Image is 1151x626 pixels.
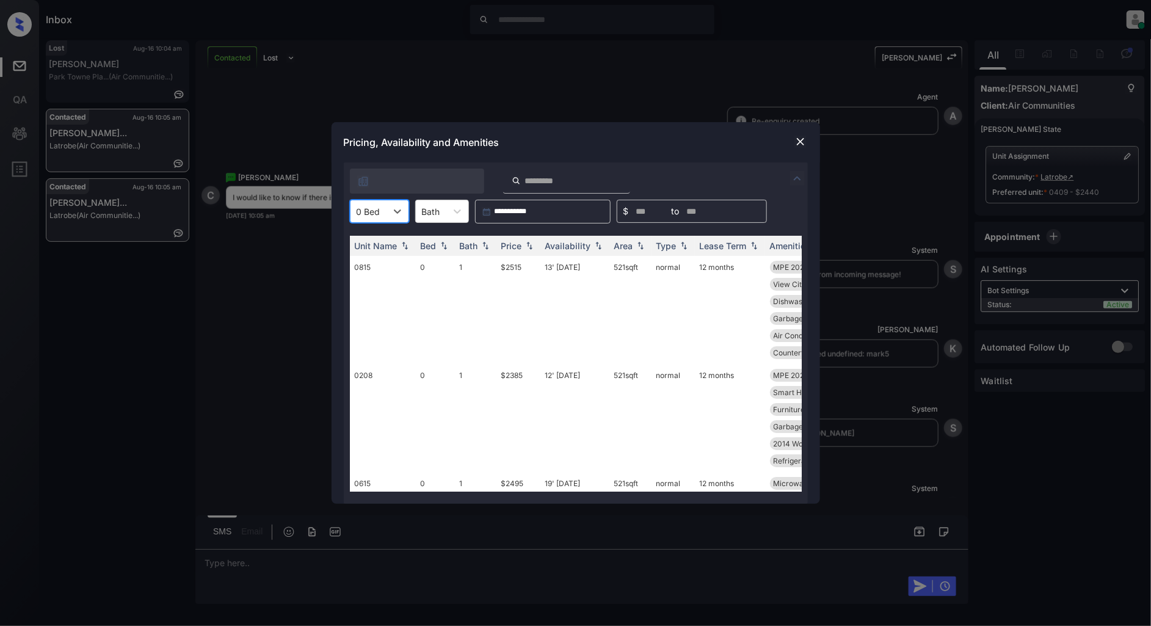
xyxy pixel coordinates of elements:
img: close [794,136,807,148]
td: 1 [455,256,496,364]
td: normal [652,472,695,580]
img: icon-zuma [790,171,805,186]
span: Garbage disposa... [774,422,837,431]
div: Pricing, Availability and Amenities [332,122,820,162]
td: $2495 [496,472,540,580]
td: 12' [DATE] [540,364,609,472]
td: 12 months [695,364,765,472]
span: Garbage disposa... [774,314,837,323]
span: Smart Home Ther... [774,388,841,397]
div: Price [501,241,522,251]
span: Microwave [774,479,813,488]
img: sorting [399,242,411,250]
img: sorting [678,242,690,250]
img: sorting [634,242,647,250]
td: $2385 [496,364,540,472]
td: 19' [DATE] [540,472,609,580]
td: 0 [416,472,455,580]
div: Bed [421,241,437,251]
span: 2014 Wood Floor... [774,439,837,448]
div: Lease Term [700,241,747,251]
td: 521 sqft [609,256,652,364]
div: Type [656,241,677,251]
td: 12 months [695,256,765,364]
div: Area [614,241,633,251]
img: sorting [438,242,450,250]
td: 521 sqft [609,472,652,580]
td: normal [652,256,695,364]
td: 12 months [695,472,765,580]
div: Availability [545,241,591,251]
img: sorting [592,242,605,250]
span: Countertops Gra... [774,348,837,357]
td: 0208 [350,364,416,472]
div: Bath [460,241,478,251]
img: sorting [523,242,536,250]
td: $2515 [496,256,540,364]
span: View City [774,280,807,289]
span: MPE 2025 Amenit... [774,371,841,380]
td: 1 [455,364,496,472]
span: MPE 2025 Hallwa... [774,263,840,272]
img: icon-zuma [512,175,521,186]
td: 521 sqft [609,364,652,472]
img: sorting [748,242,760,250]
td: 13' [DATE] [540,256,609,364]
td: 0 [416,256,455,364]
div: Unit Name [355,241,398,251]
img: icon-zuma [357,175,369,187]
td: normal [652,364,695,472]
td: 1 [455,472,496,580]
img: sorting [479,242,492,250]
td: 0815 [350,256,416,364]
td: 0 [416,364,455,472]
span: Dishwasher [774,297,815,306]
div: Amenities [770,241,811,251]
span: Air Conditioner [774,331,826,340]
td: 0615 [350,472,416,580]
span: Refrigerator Le... [774,456,832,465]
span: Furniture Renta... [774,405,833,414]
span: to [672,205,680,218]
span: $ [623,205,629,218]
